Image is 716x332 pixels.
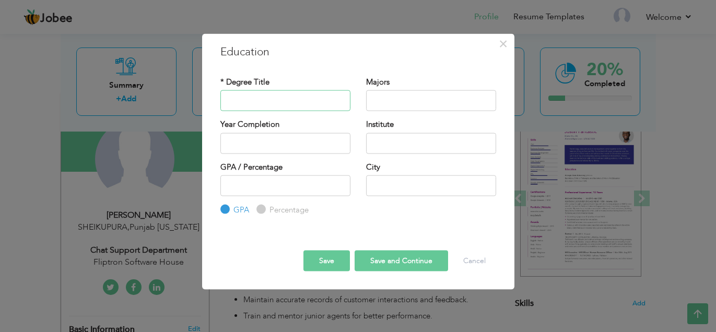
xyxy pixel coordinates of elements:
[366,119,394,130] label: Institute
[453,250,496,271] button: Cancel
[220,44,496,60] h3: Education
[267,205,309,216] label: Percentage
[355,250,448,271] button: Save and Continue
[303,250,350,271] button: Save
[220,161,283,172] label: GPA / Percentage
[366,161,380,172] label: City
[366,76,390,87] label: Majors
[220,119,279,130] label: Year Completion
[499,34,508,53] span: ×
[231,205,249,216] label: GPA
[495,35,512,52] button: Close
[220,76,269,87] label: * Degree Title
